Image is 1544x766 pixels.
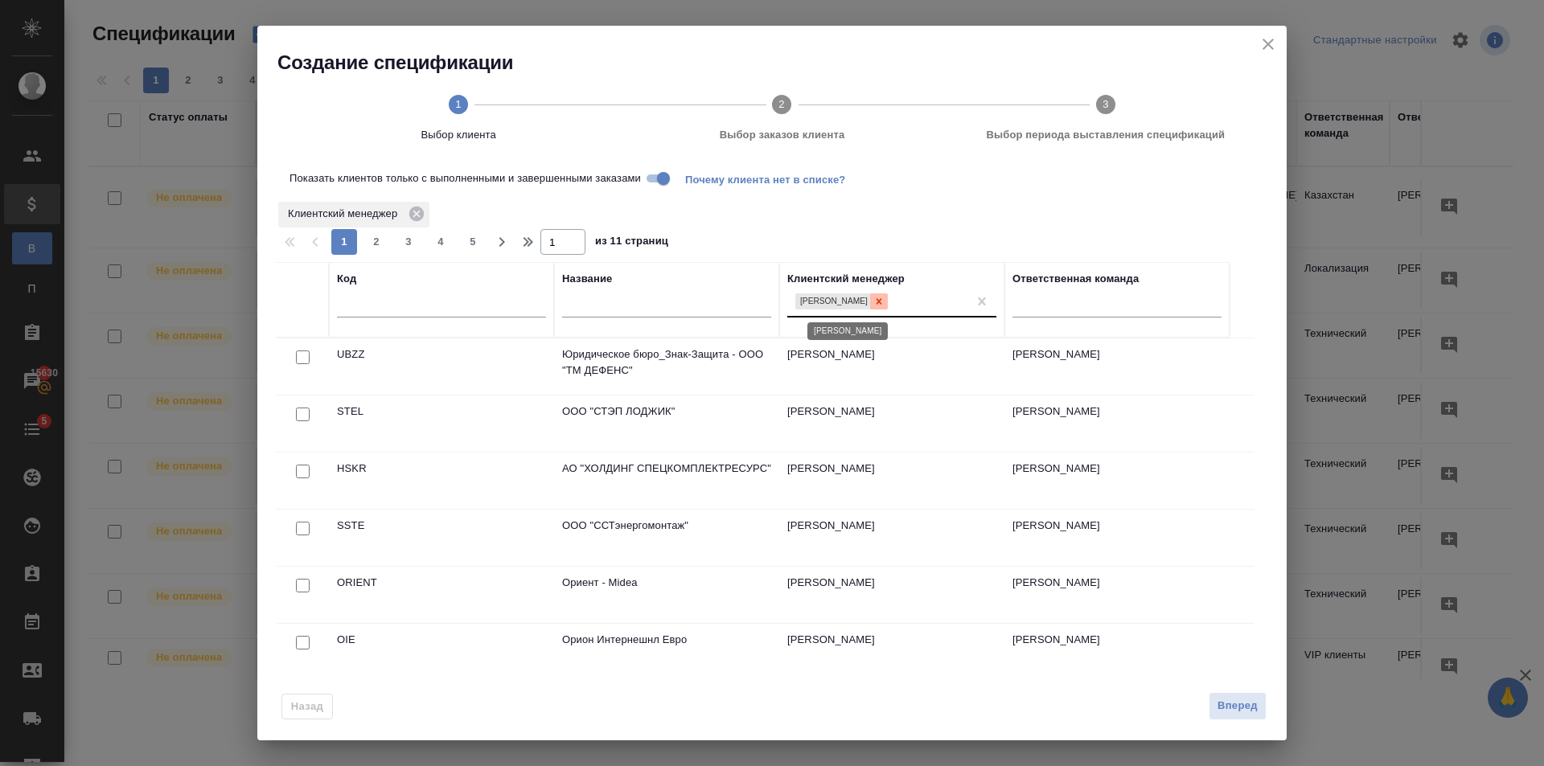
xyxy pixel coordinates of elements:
[1004,624,1230,680] td: [PERSON_NAME]
[329,453,554,509] td: HSKR
[562,632,771,648] p: Орион Интернешнл Евро
[562,403,771,420] p: ООО "СТЭП ЛОДЖИК"
[329,510,554,566] td: SSTE
[562,346,771,379] p: Юридическое бюро_Знак-Защита - ООО "ТМ ДЕФЕНС"
[288,206,403,222] p: Клиентский менеджер
[460,234,486,250] span: 5
[363,229,389,255] button: 2
[562,518,771,534] p: ООО "ССТэнергомонтаж"
[779,453,1004,509] td: [PERSON_NAME]
[595,231,668,255] span: из 11 страниц
[1004,510,1230,566] td: [PERSON_NAME]
[1103,98,1108,110] text: 3
[951,127,1261,143] span: Выбор периода выставления спецификаций
[626,127,937,143] span: Выбор заказов клиента
[1209,692,1267,720] button: Вперед
[1004,567,1230,623] td: [PERSON_NAME]
[337,271,356,287] div: Код
[428,229,454,255] button: 4
[289,170,641,186] span: Показать клиентов только с выполненными и завершенными заказами
[779,98,785,110] text: 2
[779,338,1004,395] td: [PERSON_NAME]
[396,229,421,255] button: 3
[685,172,858,185] span: Почему клиента нет в списке?
[428,234,454,250] span: 4
[787,271,905,287] div: Клиентский менеджер
[1004,395,1230,452] td: [PERSON_NAME]
[460,229,486,255] button: 5
[329,567,554,623] td: ORIENT
[278,202,429,227] div: Клиентский менеджер
[1012,271,1139,287] div: Ответственная команда
[1004,453,1230,509] td: [PERSON_NAME]
[1004,338,1230,395] td: [PERSON_NAME]
[1218,697,1258,715] span: Вперед
[562,461,771,477] p: АО "ХОЛДИНГ СПЕЦКОМПЛЕКТРЕСУРС"
[779,510,1004,566] td: [PERSON_NAME]
[562,271,612,287] div: Название
[779,567,1004,623] td: [PERSON_NAME]
[329,624,554,680] td: OIE
[329,395,554,452] td: STEL
[779,624,1004,680] td: [PERSON_NAME]
[303,127,614,143] span: Выбор клиента
[1256,32,1280,56] button: close
[277,50,1287,76] h2: Создание спецификации
[329,338,554,395] td: UBZZ
[795,293,870,310] div: [PERSON_NAME]
[396,234,421,250] span: 3
[779,395,1004,452] td: [PERSON_NAME]
[455,98,461,110] text: 1
[562,575,771,591] p: Ориент - Midea
[363,234,389,250] span: 2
